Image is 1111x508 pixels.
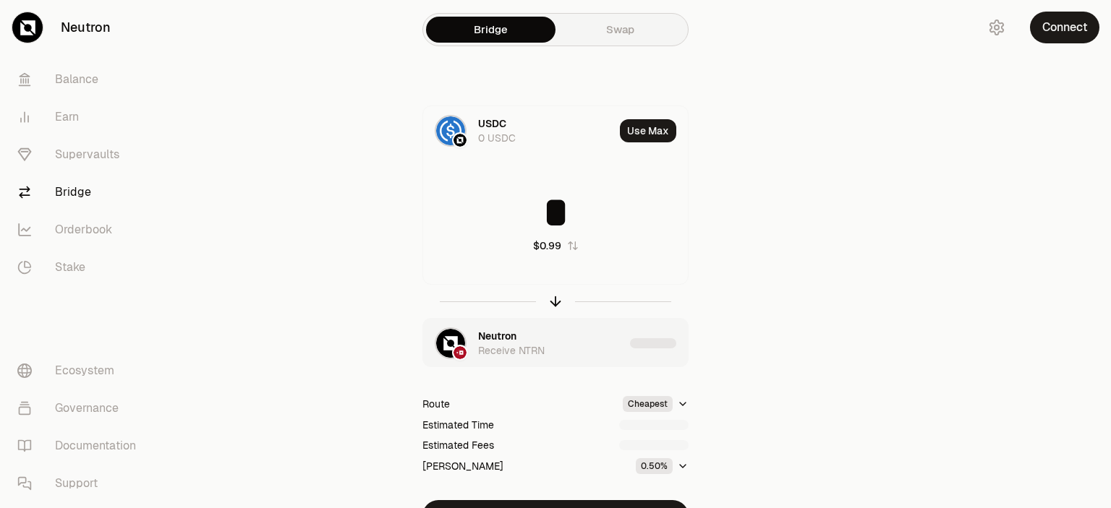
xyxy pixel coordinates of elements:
[6,427,156,465] a: Documentation
[6,61,156,98] a: Balance
[636,458,689,474] button: 0.50%
[623,396,673,412] div: Cheapest
[478,343,545,358] div: Receive NTRN
[422,438,494,452] div: Estimated Fees
[6,211,156,249] a: Orderbook
[423,106,614,155] div: USDC LogoNeutron LogoUSDC0 USDC
[454,134,467,147] img: Neutron Logo
[1030,12,1099,43] button: Connect
[422,397,450,411] div: Route
[6,465,156,502] a: Support
[478,116,506,131] div: USDC
[620,119,676,142] button: Use Max
[436,329,465,358] img: NTRN Logo
[422,418,494,432] div: Estimated Time
[533,238,561,253] div: $0.99
[454,346,467,359] img: Agoric Logo
[623,396,689,412] button: Cheapest
[422,459,503,473] div: [PERSON_NAME]
[636,458,673,474] div: 0.50%
[6,389,156,427] a: Governance
[478,329,516,343] div: Neutron
[6,249,156,286] a: Stake
[423,319,688,368] button: NTRN LogoAgoric LogoNeutronReceive NTRN
[423,319,624,368] div: NTRN LogoAgoric LogoNeutronReceive NTRN
[555,17,685,43] a: Swap
[478,131,516,145] div: 0 USDC
[6,352,156,389] a: Ecosystem
[6,173,156,211] a: Bridge
[533,238,579,253] button: $0.99
[6,136,156,173] a: Supervaults
[436,116,465,145] img: USDC Logo
[426,17,555,43] a: Bridge
[6,98,156,136] a: Earn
